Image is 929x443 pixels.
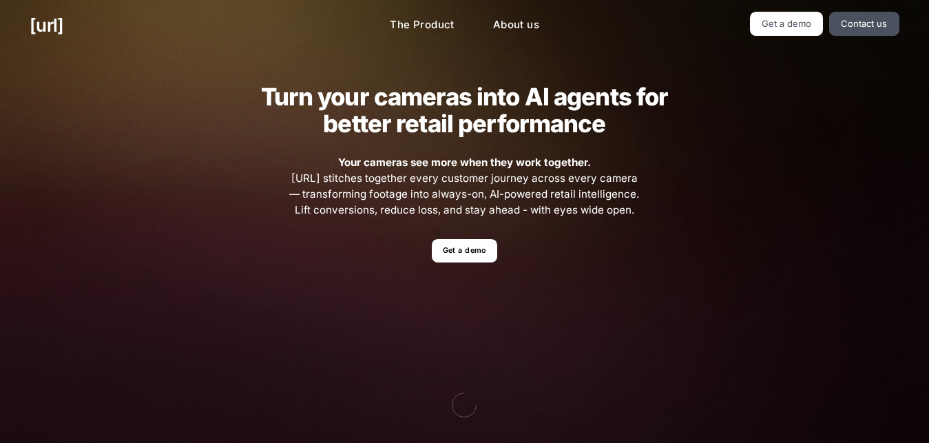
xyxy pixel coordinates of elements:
a: The Product [379,12,466,39]
a: Get a demo [432,239,497,263]
a: Contact us [829,12,899,36]
a: [URL] [30,12,63,39]
strong: Your cameras see more when they work together. [338,156,591,169]
span: [URL] stitches together every customer journey across every camera — transforming footage into al... [288,155,642,218]
a: About us [482,12,550,39]
h2: Turn your cameras into AI agents for better retail performance [239,83,689,137]
a: Get a demo [750,12,824,36]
